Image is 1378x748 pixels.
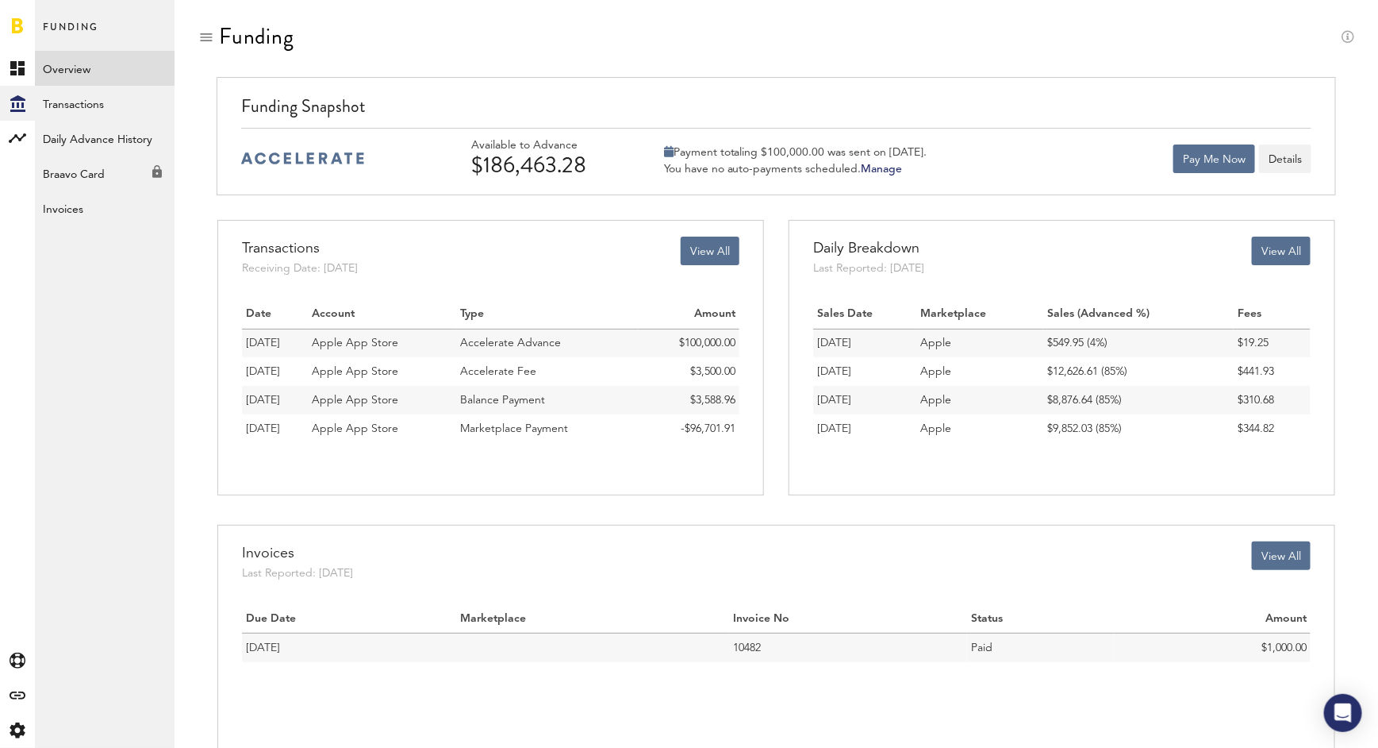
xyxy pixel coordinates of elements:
[690,366,735,377] span: $3,500.00
[312,423,398,434] span: Apple App Store
[246,366,280,377] span: [DATE]
[1252,542,1311,570] button: View All
[664,162,927,176] div: You have no auto-payments scheduled.
[35,86,175,121] a: Transactions
[1043,329,1234,357] td: $549.95 (4%)
[664,145,927,160] div: Payment totaling $100,000.00 was sent on [DATE].
[916,357,1044,386] td: Apple
[639,386,739,414] td: $3,588.96
[242,300,308,329] th: Date
[246,395,280,406] span: [DATE]
[813,329,916,357] td: [DATE]
[460,337,561,349] span: Accelerate Advance
[729,605,967,634] th: Invoice No
[456,386,638,414] td: Balance Payment
[639,414,739,443] td: -$96,701.91
[241,152,364,164] img: accelerate-medium-blue-logo.svg
[916,414,1044,443] td: Apple
[242,386,308,414] td: 08/01/25
[246,423,280,434] span: [DATE]
[308,414,456,443] td: Apple App Store
[308,300,456,329] th: Account
[681,237,739,265] button: View All
[456,300,638,329] th: Type
[813,260,924,276] div: Last Reported: [DATE]
[456,414,638,443] td: Marketplace Payment
[312,337,398,349] span: Apple App Store
[460,423,568,434] span: Marketplace Payment
[460,366,536,377] span: Accelerate Fee
[1043,386,1234,414] td: $8,876.64 (85%)
[1234,357,1311,386] td: $441.93
[916,300,1044,329] th: Marketplace
[813,237,924,260] div: Daily Breakdown
[35,191,175,226] a: Invoices
[813,300,916,329] th: Sales Date
[35,51,175,86] a: Overview
[690,395,735,406] span: $3,588.96
[1234,329,1311,357] td: $19.25
[242,542,353,565] div: Invoices
[1043,300,1234,329] th: Sales (Advanced %)
[1173,145,1255,173] button: Pay Me Now
[967,605,1114,634] th: Status
[813,414,916,443] td: [DATE]
[813,386,916,414] td: [DATE]
[733,642,761,654] span: 10482
[246,642,280,654] span: [DATE]
[916,329,1044,357] td: Apple
[1234,300,1311,329] th: Fees
[242,565,353,581] div: Last Reported: [DATE]
[308,386,456,414] td: Apple App Store
[471,139,622,152] div: Available to Advance
[460,395,545,406] span: Balance Payment
[639,329,739,357] td: $100,000.00
[242,357,308,386] td: 08/08/25
[312,366,398,377] span: Apple App Store
[967,634,1114,662] td: Paid
[971,642,992,654] span: Paid
[456,357,638,386] td: Accelerate Fee
[471,152,622,178] div: $186,463.28
[308,357,456,386] td: Apple App Store
[1114,634,1311,662] td: $1,000.00
[679,337,735,349] span: $100,000.00
[43,17,98,51] span: Funding
[242,634,456,662] td: 07/31/25
[1261,642,1307,654] span: $1,000.00
[639,300,739,329] th: Amount
[1259,145,1311,173] button: Details
[639,357,739,386] td: $3,500.00
[35,121,175,156] a: Daily Advance History
[1324,694,1362,732] div: Open Intercom Messenger
[813,357,916,386] td: [DATE]
[1234,386,1311,414] td: $310.68
[1234,414,1311,443] td: $344.82
[456,605,729,634] th: Marketplace
[1043,357,1234,386] td: $12,626.61 (85%)
[242,260,358,276] div: Receiving Date: [DATE]
[242,414,308,443] td: 07/31/25
[33,11,90,25] span: Support
[862,164,903,175] a: Manage
[1252,237,1311,265] button: View All
[242,329,308,357] td: 08/08/25
[1114,605,1311,634] th: Amount
[729,634,967,662] td: 10482
[312,395,398,406] span: Apple App Store
[246,337,280,349] span: [DATE]
[308,329,456,357] td: Apple App Store
[35,156,175,184] div: Braavo Card
[242,605,456,634] th: Due Date
[916,386,1044,414] td: Apple
[1043,414,1234,443] td: $9,852.03 (85%)
[219,24,294,49] div: Funding
[241,94,1311,128] div: Funding Snapshot
[456,329,638,357] td: Accelerate Advance
[242,237,358,260] div: Transactions
[681,423,735,434] span: -$96,701.91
